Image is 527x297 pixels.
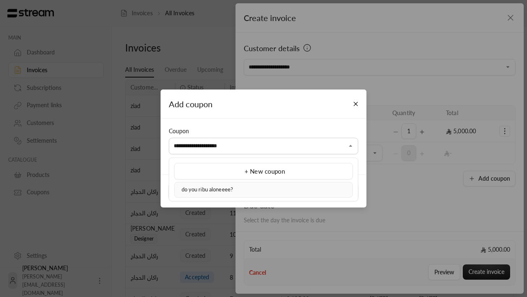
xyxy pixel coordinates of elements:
span: do you ribu aloneeee? [182,186,233,193]
button: Close [346,141,356,151]
div: Coupon [169,127,358,135]
button: Close [349,97,363,111]
span: + New coupon [245,167,285,175]
span: Add coupon [169,99,212,109]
